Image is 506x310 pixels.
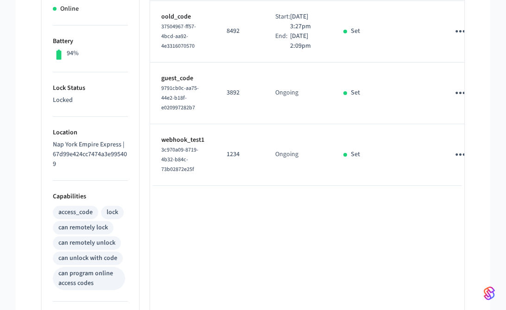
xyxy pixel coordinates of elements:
div: can unlock with code [58,253,117,263]
p: Battery [53,37,128,46]
p: Nap York Empire Express | 67d99e424cc7474a3e995409 [53,140,128,169]
span: 3c970a09-8719-4b32-b84c-73b02872e25f [161,146,198,173]
p: 3892 [227,88,253,98]
p: 94% [67,49,79,58]
div: can remotely lock [58,223,108,233]
p: guest_code [161,74,204,83]
p: [DATE] 3:27pm [290,12,321,32]
div: Start: [275,12,290,32]
p: Locked [53,95,128,105]
p: Online [60,4,79,14]
div: can program online access codes [58,269,120,288]
td: Ongoing [264,63,332,124]
p: 1234 [227,150,253,159]
p: oold_code [161,12,204,22]
div: access_code [58,208,93,217]
p: Location [53,128,128,138]
p: [DATE] 2:09pm [290,32,321,51]
p: Set [351,26,360,36]
span: 37504967-ff57-4bcd-aa92-4e3316070570 [161,23,196,50]
p: Capabilities [53,192,128,202]
p: 8492 [227,26,253,36]
td: Ongoing [264,124,332,186]
p: Lock Status [53,83,128,93]
img: SeamLogoGradient.69752ec5.svg [484,286,495,301]
p: Set [351,150,360,159]
div: can remotely unlock [58,238,115,248]
span: 9791cb0c-aa75-44e2-b18f-e020997282b7 [161,84,199,112]
div: End: [275,32,290,51]
div: lock [107,208,118,217]
p: Set [351,88,360,98]
p: webhook_test1 [161,135,204,145]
